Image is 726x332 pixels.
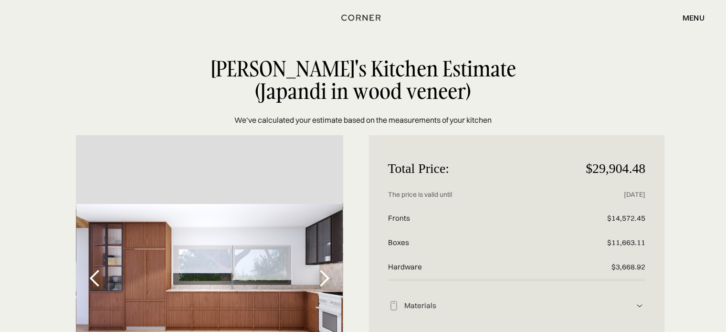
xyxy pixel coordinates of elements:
p: We’ve calculated your estimate based on the measurements of your kitchen [234,114,492,126]
div: menu [683,14,705,21]
p: Hardware [388,255,560,279]
p: $3,668.92 [559,255,645,279]
div: Materials [400,301,634,311]
p: [DATE] [559,183,645,206]
p: Boxes [388,231,560,255]
div: menu [673,10,705,26]
p: Fronts [388,206,560,231]
p: $14,572.45 [559,206,645,231]
p: Total Price: [388,154,560,183]
p: $11,663.11 [559,231,645,255]
p: The price is valid until [388,183,560,206]
a: home [338,11,388,24]
div: [PERSON_NAME]'s Kitchen Estimate (Japandi in wood veneer) [184,57,542,103]
p: $29,904.48 [559,154,645,183]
